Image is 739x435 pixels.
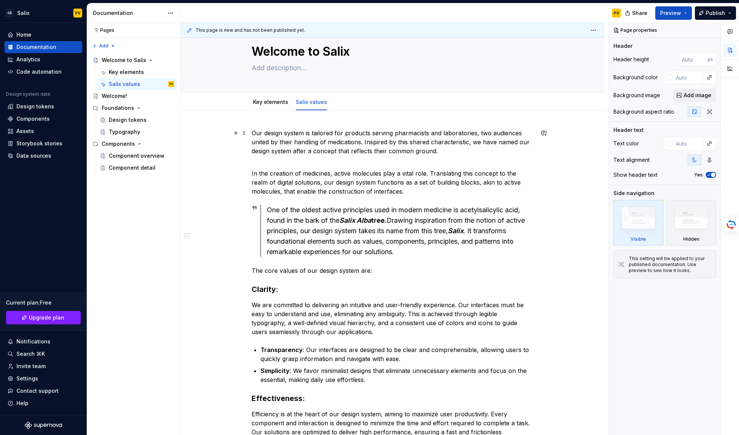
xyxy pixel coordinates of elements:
span: Publish [706,9,725,17]
div: Background color [613,74,658,81]
button: Publish [695,6,736,20]
div: Components [102,140,135,148]
a: Design tokens [97,114,177,126]
div: Salix values [109,80,140,88]
div: Component detail [109,164,156,172]
div: Key elements [250,94,291,109]
a: Components [4,113,82,125]
div: Assets [16,127,34,135]
button: Contact support [4,385,82,397]
div: Contact support [16,387,59,395]
button: Share [621,6,652,20]
span: Add image [684,92,711,99]
div: Documentation [93,9,164,17]
div: Invite team [16,362,46,370]
div: Foundations [90,102,177,114]
div: Analytics [16,56,40,63]
a: Assets [4,125,82,137]
input: Auto [679,53,708,66]
div: Hidden [666,200,717,246]
div: Current plan : Free [6,299,81,306]
a: Analytics [4,53,82,65]
strong: Transparency [261,346,303,354]
div: Documentation [16,43,56,51]
div: Hidden [683,236,699,242]
div: Side navigation [613,189,655,197]
div: Design tokens [16,103,54,110]
div: Pages [90,27,114,33]
a: Welcome! [90,90,177,102]
p: : We favor minimalist designs that eliminate unnecessary elements and focus on the essential, mak... [261,366,534,384]
button: Preview [655,6,692,20]
a: Data sources [4,150,82,162]
button: Search ⌘K [4,348,82,360]
em: Salix Alba [339,216,371,224]
h3: Clarity: [252,284,534,294]
a: Component overview [97,150,177,162]
textarea: Welcome to Salix [250,43,533,61]
input: Auto [673,137,703,150]
div: Header text [613,126,644,134]
a: Key elements [97,66,177,78]
p: We are committed to delivering an intuitive and user-friendly experience. Our interfaces must be ... [252,300,534,336]
p: px [708,56,713,62]
p: Our design system is tailored for products serving pharmacists and laboratories, two audiences un... [252,129,534,155]
div: Search ⌘K [16,350,45,358]
h3: Effectiveness: [252,393,534,404]
div: Salix values [293,94,330,109]
button: CRSalixPV [1,5,85,21]
div: Help [16,399,28,407]
span: Preview [660,9,681,17]
div: Typography [109,128,140,136]
div: Visible [631,236,646,242]
div: CR [5,9,14,18]
div: Foundations [102,104,134,112]
div: Visible [613,200,663,246]
div: Text alignment [613,156,650,164]
div: Notifications [16,338,50,345]
svg: Supernova Logo [25,422,62,429]
a: Storybook stories [4,138,82,149]
div: Storybook stories [16,140,62,147]
div: Salix [17,9,30,17]
div: Welcome to Salix [102,56,146,64]
div: Design system data [6,91,50,97]
div: Text color [613,140,639,147]
a: Documentation [4,41,82,53]
div: Header [613,42,632,50]
div: Background aspect ratio [613,108,674,115]
div: Settings [16,375,38,382]
input: Auto [673,71,703,84]
div: PV [170,80,173,88]
label: Yes [694,172,703,178]
strong: Simplicity [261,367,290,374]
span: This page is new and has not been published yet. [195,27,305,33]
div: Home [16,31,31,38]
div: Page tree [90,54,177,174]
a: Key elements [253,99,288,105]
div: Header height [613,56,649,63]
div: Show header text [613,171,658,179]
p: The core values of our design system are: [252,266,534,275]
div: Components [16,115,50,123]
div: Design tokens [109,116,147,124]
a: Code automation [4,66,82,78]
a: Typography [97,126,177,138]
span: Add [99,43,108,49]
button: Notifications [4,336,82,348]
a: Upgrade plan [6,311,81,324]
p: In the creation of medicines, active molecules play a vital role. Translating this concept to the... [252,160,534,196]
button: Add [90,41,118,51]
div: Key elements [109,68,144,76]
div: Background image [613,92,660,99]
div: Welcome! [102,92,127,100]
div: PV [75,10,80,16]
a: Salix valuesPV [97,78,177,90]
em: Salix [448,227,464,235]
button: Add image [673,89,716,102]
a: Design tokens [4,101,82,112]
div: Components [90,138,177,150]
a: Component detail [97,162,177,174]
a: Home [4,29,82,41]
